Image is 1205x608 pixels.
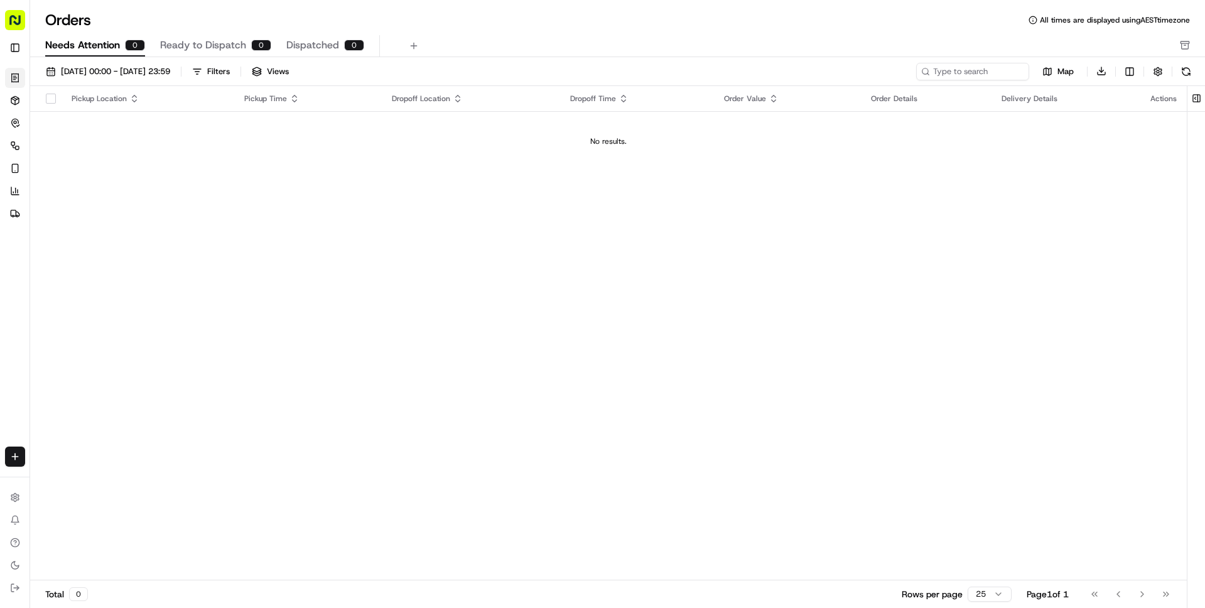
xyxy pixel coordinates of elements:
button: Filters [186,63,235,80]
div: Start new chat [43,120,206,133]
span: All times are displayed using AEST timezone [1040,15,1190,25]
div: Order Details [871,94,981,104]
div: Pickup Time [244,94,372,104]
div: Filters [207,66,230,77]
span: Map [1057,66,1074,77]
span: [DATE] 00:00 - [DATE] 23:59 [61,66,170,77]
div: 📗 [13,183,23,193]
div: Page 1 of 1 [1027,588,1069,600]
div: Dropoff Location [392,94,550,104]
span: Needs Attention [45,38,120,53]
div: 0 [251,40,271,51]
button: Start new chat [213,124,229,139]
div: Delivery Details [1002,94,1130,104]
p: Rows per page [902,588,963,600]
button: Map [1034,64,1082,79]
span: Pylon [125,213,152,222]
div: Order Value [724,94,850,104]
button: Refresh [1177,63,1195,80]
button: Views [246,63,294,80]
div: Total [45,587,88,601]
div: Dropoff Time [570,94,704,104]
input: Type to search [916,63,1029,80]
div: We're available if you need us! [43,133,159,143]
div: 0 [69,587,88,601]
span: API Documentation [119,182,202,195]
span: Ready to Dispatch [160,38,246,53]
div: 0 [125,40,145,51]
span: Views [267,66,289,77]
span: Knowledge Base [25,182,96,195]
a: Powered byPylon [89,212,152,222]
div: Actions [1150,94,1177,104]
button: [DATE] 00:00 - [DATE] 23:59 [40,63,176,80]
div: Pickup Location [72,94,224,104]
a: 💻API Documentation [101,177,207,200]
p: Welcome 👋 [13,50,229,70]
div: 💻 [106,183,116,193]
span: Dispatched [286,38,339,53]
div: No results. [35,136,1182,146]
h1: Orders [45,10,91,30]
img: 1736555255976-a54dd68f-1ca7-489b-9aae-adbdc363a1c4 [13,120,35,143]
img: Nash [13,13,38,38]
div: 0 [344,40,364,51]
a: 📗Knowledge Base [8,177,101,200]
input: Got a question? Start typing here... [33,81,226,94]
